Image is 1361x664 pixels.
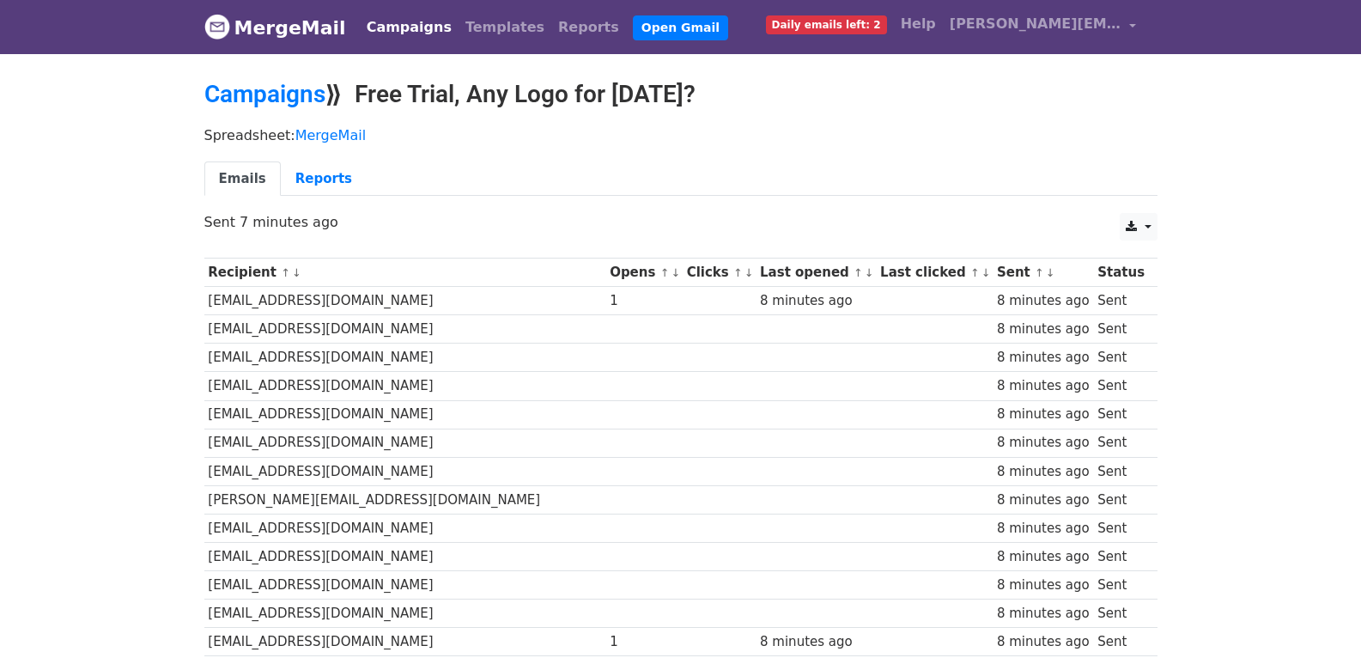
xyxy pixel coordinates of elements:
a: [PERSON_NAME][EMAIL_ADDRESS][DOMAIN_NAME] [943,7,1144,47]
h2: ⟫ Free Trial, Any Logo for [DATE]? [204,80,1157,109]
span: [PERSON_NAME][EMAIL_ADDRESS][DOMAIN_NAME] [950,14,1121,34]
div: 8 minutes ago [997,576,1090,595]
a: ↓ [865,266,874,279]
td: [EMAIL_ADDRESS][DOMAIN_NAME] [204,514,606,542]
a: Reports [551,10,626,45]
td: Sent [1093,571,1148,600]
td: Sent [1093,628,1148,656]
a: ↑ [1035,266,1044,279]
th: Recipient [204,259,606,287]
div: 8 minutes ago [997,604,1090,624]
a: MergeMail [295,127,366,143]
td: Sent [1093,600,1148,628]
div: 8 minutes ago [760,291,872,311]
td: Sent [1093,543,1148,571]
div: 8 minutes ago [997,405,1090,424]
th: Opens [605,259,683,287]
td: [EMAIL_ADDRESS][DOMAIN_NAME] [204,457,606,485]
div: 8 minutes ago [997,376,1090,396]
td: [PERSON_NAME][EMAIL_ADDRESS][DOMAIN_NAME] [204,485,606,514]
a: Campaigns [360,10,459,45]
a: ↑ [854,266,863,279]
td: [EMAIL_ADDRESS][DOMAIN_NAME] [204,344,606,372]
a: ↑ [281,266,290,279]
a: ↓ [292,266,301,279]
a: ↑ [970,266,980,279]
div: 8 minutes ago [997,291,1090,311]
td: [EMAIL_ADDRESS][DOMAIN_NAME] [204,287,606,315]
td: Sent [1093,485,1148,514]
th: Status [1093,259,1148,287]
a: Templates [459,10,551,45]
td: [EMAIL_ADDRESS][DOMAIN_NAME] [204,400,606,429]
td: Sent [1093,400,1148,429]
div: 8 minutes ago [760,632,872,652]
span: Daily emails left: 2 [766,15,887,34]
a: ↓ [1046,266,1055,279]
div: 1 [610,291,678,311]
a: Help [894,7,943,41]
a: Campaigns [204,80,325,108]
td: [EMAIL_ADDRESS][DOMAIN_NAME] [204,628,606,656]
a: Open Gmail [633,15,728,40]
div: 8 minutes ago [997,519,1090,539]
td: [EMAIL_ADDRESS][DOMAIN_NAME] [204,429,606,457]
a: ↑ [660,266,670,279]
td: [EMAIL_ADDRESS][DOMAIN_NAME] [204,600,606,628]
a: ↓ [671,266,680,279]
th: Last clicked [876,259,993,287]
a: ↓ [744,266,754,279]
div: 8 minutes ago [997,490,1090,510]
img: MergeMail logo [204,14,230,40]
div: 8 minutes ago [997,348,1090,368]
div: 8 minutes ago [997,632,1090,652]
td: [EMAIL_ADDRESS][DOMAIN_NAME] [204,571,606,600]
a: Reports [281,161,367,197]
th: Last opened [756,259,876,287]
td: Sent [1093,457,1148,485]
td: Sent [1093,344,1148,372]
div: 8 minutes ago [997,547,1090,567]
p: Spreadsheet: [204,126,1157,144]
a: MergeMail [204,9,346,46]
td: Sent [1093,429,1148,457]
td: Sent [1093,287,1148,315]
td: [EMAIL_ADDRESS][DOMAIN_NAME] [204,372,606,400]
td: [EMAIL_ADDRESS][DOMAIN_NAME] [204,315,606,344]
p: Sent 7 minutes ago [204,213,1157,231]
div: 8 minutes ago [997,462,1090,482]
div: 1 [610,632,678,652]
a: Daily emails left: 2 [759,7,894,41]
td: Sent [1093,372,1148,400]
div: 8 minutes ago [997,320,1090,339]
td: Sent [1093,514,1148,542]
th: Clicks [683,259,756,287]
a: ↑ [733,266,743,279]
th: Sent [993,259,1093,287]
a: Emails [204,161,281,197]
td: Sent [1093,315,1148,344]
div: 8 minutes ago [997,433,1090,453]
a: ↓ [981,266,991,279]
td: [EMAIL_ADDRESS][DOMAIN_NAME] [204,543,606,571]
